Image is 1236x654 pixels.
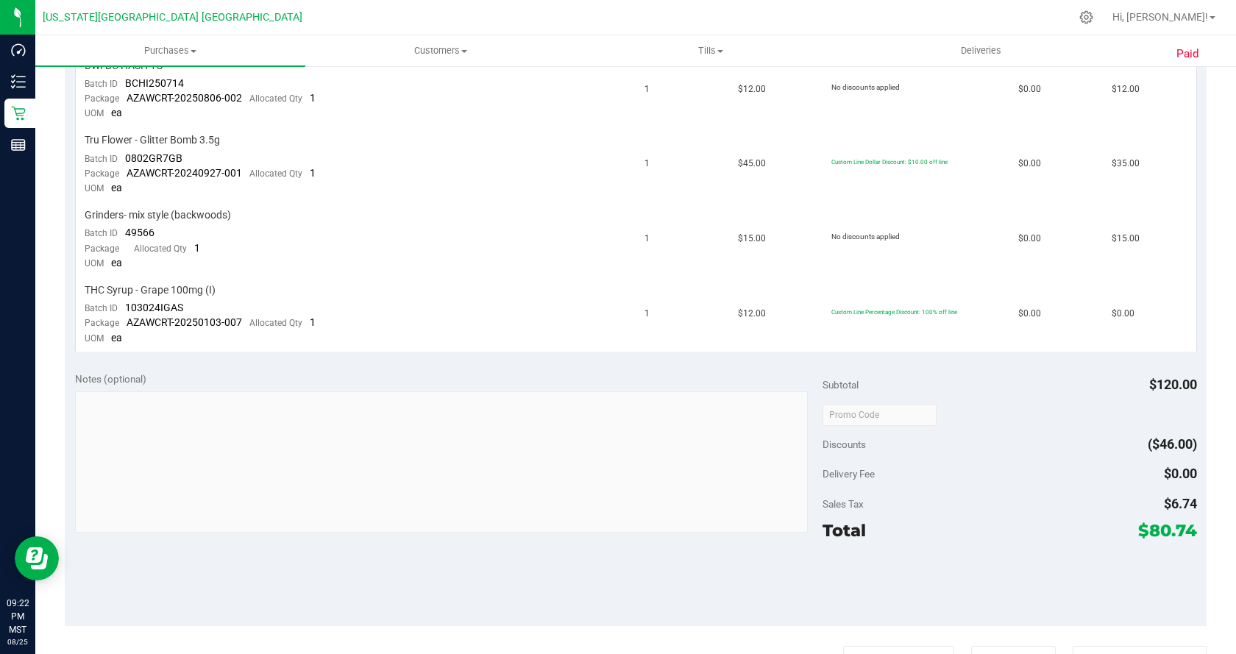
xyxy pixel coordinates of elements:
span: 1 [310,92,316,104]
span: Custom Line Percentage Discount: 100% off line [831,308,957,316]
input: Promo Code [823,404,937,426]
span: ea [111,332,122,344]
span: No discounts applied [831,232,900,241]
span: Discounts [823,431,866,458]
span: Batch ID [85,154,118,164]
span: ($46.00) [1148,436,1197,452]
span: $0.00 [1018,307,1041,321]
span: UOM [85,183,104,193]
span: Notes (optional) [75,373,146,385]
span: $6.74 [1164,496,1197,511]
span: BCHI250714 [125,77,184,89]
span: Batch ID [85,79,118,89]
span: AZAWCRT-20240927-001 [127,167,242,179]
span: Delivery Fee [823,468,875,480]
span: $80.74 [1138,520,1197,541]
span: Sales Tax [823,498,864,510]
inline-svg: Reports [11,138,26,152]
span: Hi, [PERSON_NAME]! [1112,11,1208,23]
span: UOM [85,333,104,344]
span: ea [111,182,122,193]
span: 1 [310,167,316,179]
iframe: Resource center [15,536,59,580]
span: 1 [194,242,200,254]
inline-svg: Inventory [11,74,26,89]
span: Custom Line Dollar Discount: $10.00 off line [831,158,948,166]
p: 09:22 PM MST [7,597,29,636]
a: Tills [575,35,845,66]
span: ea [111,107,122,118]
span: [US_STATE][GEOGRAPHIC_DATA] [GEOGRAPHIC_DATA] [43,11,302,24]
span: $12.00 [738,307,766,321]
span: $15.00 [738,232,766,246]
span: UOM [85,108,104,118]
span: $12.00 [1112,82,1140,96]
span: $0.00 [1018,82,1041,96]
span: Tru Flower - Glitter Bomb 3.5g [85,133,220,147]
span: Batch ID [85,303,118,313]
span: 0802GR7GB [125,152,182,164]
span: Purchases [35,44,305,57]
span: Allocated Qty [249,168,302,179]
span: 49566 [125,227,154,238]
span: $0.00 [1112,307,1134,321]
span: Package [85,318,119,328]
span: Package [85,93,119,104]
span: Paid [1176,46,1199,63]
div: Manage settings [1077,10,1095,24]
span: 1 [644,232,650,246]
p: 08/25 [7,636,29,647]
a: Purchases [35,35,305,66]
span: Allocated Qty [134,244,187,254]
span: AZAWCRT-20250103-007 [127,316,242,328]
span: $45.00 [738,157,766,171]
span: $0.00 [1164,466,1197,481]
span: Tills [576,44,845,57]
span: Deliveries [941,44,1021,57]
span: 1 [644,157,650,171]
span: Total [823,520,866,541]
span: 1 [644,307,650,321]
span: ea [111,257,122,269]
span: Batch ID [85,228,118,238]
span: $0.00 [1018,157,1041,171]
span: 103024IGAS [125,302,183,313]
span: Customers [306,44,575,57]
span: 1 [644,82,650,96]
span: 1 [310,316,316,328]
span: $15.00 [1112,232,1140,246]
span: THC Syrup - Grape 100mg (I) [85,283,216,297]
span: UOM [85,258,104,269]
span: Package [85,168,119,179]
inline-svg: Retail [11,106,26,121]
span: Allocated Qty [249,318,302,328]
a: Customers [305,35,575,66]
span: No discounts applied [831,83,900,91]
inline-svg: Dashboard [11,43,26,57]
span: $120.00 [1149,377,1197,392]
span: $12.00 [738,82,766,96]
span: $0.00 [1018,232,1041,246]
span: Subtotal [823,379,859,391]
span: AZAWCRT-20250806-002 [127,92,242,104]
span: Allocated Qty [249,93,302,104]
span: $35.00 [1112,157,1140,171]
span: Grinders- mix style (backwoods) [85,208,231,222]
span: Package [85,244,119,254]
a: Deliveries [846,35,1116,66]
